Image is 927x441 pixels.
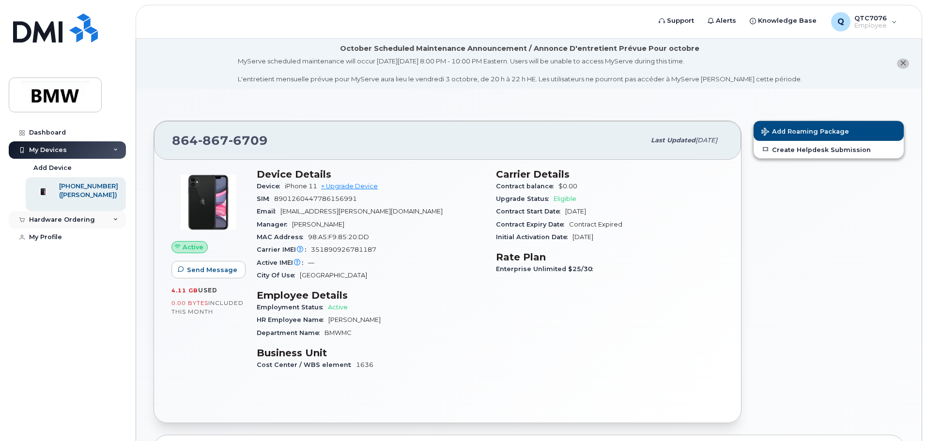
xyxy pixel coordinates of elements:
[172,133,268,148] span: 864
[308,233,369,241] span: 98:A5:F9:85:20:DD
[257,289,484,301] h3: Employee Details
[257,221,292,228] span: Manager
[274,195,357,202] span: 8901260447786156991
[897,59,909,69] button: close notification
[183,243,203,252] span: Active
[754,121,904,141] button: Add Roaming Package
[229,133,268,148] span: 6709
[171,261,246,278] button: Send Message
[292,221,344,228] span: [PERSON_NAME]
[300,272,367,279] span: [GEOGRAPHIC_DATA]
[356,361,373,368] span: 1636
[554,195,576,202] span: Eligible
[257,329,324,336] span: Department Name
[558,182,577,190] span: $0.00
[198,287,217,294] span: used
[257,259,308,266] span: Active IMEI
[496,251,724,263] h3: Rate Plan
[328,304,348,311] span: Active
[651,137,695,144] span: Last updated
[257,168,484,180] h3: Device Details
[340,44,699,54] div: October Scheduled Maintenance Announcement / Annonce D'entretient Prévue Pour octobre
[572,233,593,241] span: [DATE]
[695,137,717,144] span: [DATE]
[257,304,328,311] span: Employment Status
[496,195,554,202] span: Upgrade Status
[257,195,274,202] span: SIM
[171,287,198,294] span: 4.11 GB
[496,182,558,190] span: Contract balance
[285,182,317,190] span: iPhone 11
[565,208,586,215] span: [DATE]
[257,233,308,241] span: MAC Address
[257,272,300,279] span: City Of Use
[308,259,314,266] span: —
[885,399,920,434] iframe: Messenger Launcher
[754,141,904,158] a: Create Helpdesk Submission
[179,173,237,231] img: iPhone_11.jpg
[761,128,849,137] span: Add Roaming Package
[171,299,244,315] span: included this month
[496,208,565,215] span: Contract Start Date
[280,208,443,215] span: [EMAIL_ADDRESS][PERSON_NAME][DOMAIN_NAME]
[171,300,208,306] span: 0.00 Bytes
[257,246,311,253] span: Carrier IMEI
[311,246,376,253] span: 351890926781187
[569,221,622,228] span: Contract Expired
[324,329,352,336] span: BMWMC
[257,208,280,215] span: Email
[496,265,598,273] span: Enterprise Unlimited $25/30
[496,221,569,228] span: Contract Expiry Date
[198,133,229,148] span: 867
[257,347,484,359] h3: Business Unit
[328,316,381,323] span: [PERSON_NAME]
[187,265,237,274] span: Send Message
[496,168,724,180] h3: Carrier Details
[321,182,378,190] a: + Upgrade Device
[257,316,328,323] span: HR Employee Name
[238,57,802,84] div: MyServe scheduled maintenance will occur [DATE][DATE] 8:00 PM - 10:00 PM Eastern. Users will be u...
[257,182,285,190] span: Device
[496,233,572,241] span: Initial Activation Date
[257,361,356,368] span: Cost Center / WBS element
